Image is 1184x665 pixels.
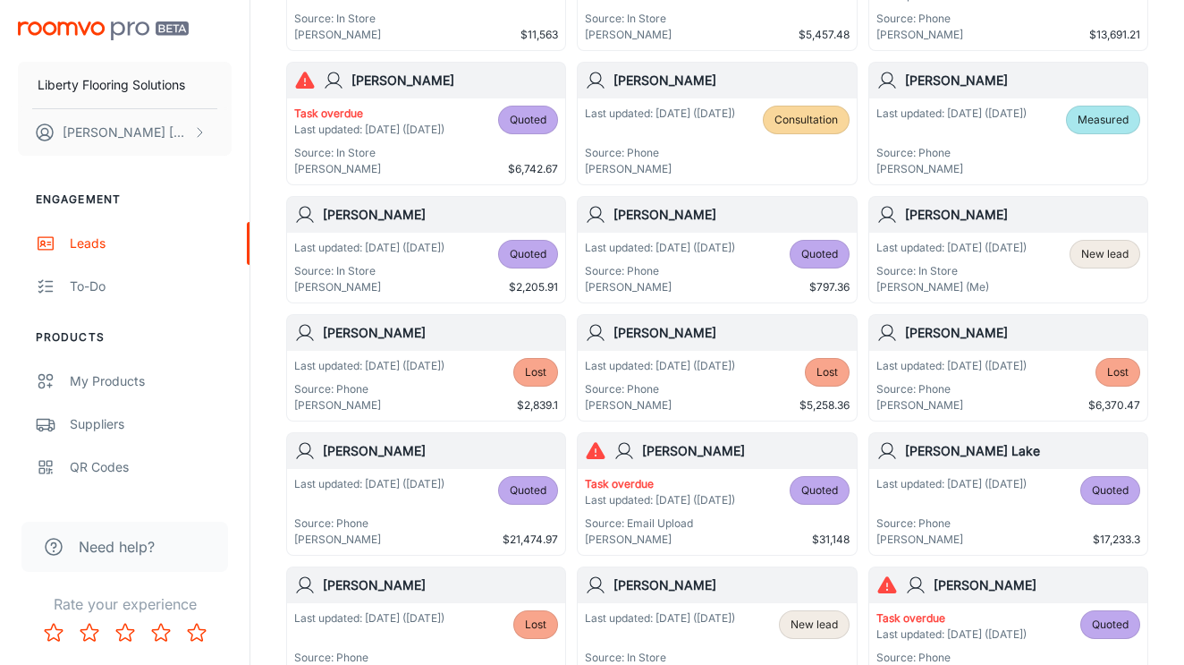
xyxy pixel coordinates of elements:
[585,145,735,161] p: Source: Phone
[585,279,735,295] p: [PERSON_NAME]
[876,532,1027,548] p: [PERSON_NAME]
[63,123,189,142] p: [PERSON_NAME] [PERSON_NAME]
[577,62,857,185] a: [PERSON_NAME]Last updated: [DATE] ([DATE])Source: Phone[PERSON_NAME]Consultation
[1089,27,1140,43] span: $13,691.21
[577,196,857,303] a: [PERSON_NAME]Last updated: [DATE] ([DATE])Source: Phone[PERSON_NAME]Quoted$797.36
[286,196,566,303] a: [PERSON_NAME]Last updated: [DATE] ([DATE])Source: In Store[PERSON_NAME]Quoted$2,205.91
[774,112,838,128] span: Consultation
[510,246,546,262] span: Quoted
[294,122,444,138] p: Last updated: [DATE] ([DATE])
[72,615,107,651] button: Rate 2 star
[905,205,1140,225] h6: [PERSON_NAME]
[510,482,546,499] span: Quoted
[294,610,444,627] p: Last updated: [DATE] ([DATE])
[816,364,838,380] span: Lost
[868,62,1148,185] a: [PERSON_NAME]Last updated: [DATE] ([DATE])Source: Phone[PERSON_NAME]Measured
[876,240,1027,256] p: Last updated: [DATE] ([DATE])
[508,161,558,177] span: $6,742.67
[36,615,72,651] button: Rate 1 star
[294,161,444,177] p: [PERSON_NAME]
[876,279,1027,295] p: [PERSON_NAME] (Me)
[294,27,444,43] p: [PERSON_NAME]
[323,575,558,595] h6: [PERSON_NAME]
[323,205,558,225] h6: [PERSON_NAME]
[1093,532,1140,548] span: $17,233.3
[1088,397,1140,413] span: $6,370.47
[876,476,1027,492] p: Last updated: [DATE] ([DATE])
[642,441,849,461] h6: [PERSON_NAME]
[143,615,179,651] button: Rate 4 star
[294,358,444,374] p: Last updated: [DATE] ([DATE])
[18,62,232,108] button: Liberty Flooring Solutions
[70,371,232,391] div: My Products
[613,71,849,90] h6: [PERSON_NAME]
[585,397,735,413] p: [PERSON_NAME]
[585,492,735,508] p: Last updated: [DATE] ([DATE])
[934,575,1140,595] h6: [PERSON_NAME]
[1092,617,1129,633] span: Quoted
[503,532,558,548] span: $21,474.97
[585,610,735,627] p: Last updated: [DATE] ([DATE])
[876,11,1027,27] p: Source: Phone
[876,161,1027,177] p: [PERSON_NAME]
[801,246,838,262] span: Quoted
[585,358,735,374] p: Last updated: [DATE] ([DATE])
[613,323,849,343] h6: [PERSON_NAME]
[14,593,235,615] p: Rate your experience
[799,397,850,413] span: $5,258.36
[18,109,232,156] button: [PERSON_NAME] [PERSON_NAME]
[286,432,566,556] a: [PERSON_NAME]Last updated: [DATE] ([DATE])Source: Phone[PERSON_NAME]Quoted$21,474.97
[876,627,1027,643] p: Last updated: [DATE] ([DATE])
[294,532,444,548] p: [PERSON_NAME]
[876,610,1027,627] p: Task overdue
[525,364,546,380] span: Lost
[585,263,735,279] p: Source: Phone
[70,457,232,477] div: QR Codes
[585,106,735,122] p: Last updated: [DATE] ([DATE])
[799,27,850,43] span: $5,457.48
[876,381,1027,397] p: Source: Phone
[525,617,546,633] span: Lost
[323,441,558,461] h6: [PERSON_NAME]
[791,617,838,633] span: New lead
[294,397,444,413] p: [PERSON_NAME]
[1081,246,1129,262] span: New lead
[294,476,444,492] p: Last updated: [DATE] ([DATE])
[585,476,735,492] p: Task overdue
[905,441,1140,461] h6: [PERSON_NAME] Lake
[585,381,735,397] p: Source: Phone
[585,240,735,256] p: Last updated: [DATE] ([DATE])
[323,323,558,343] h6: [PERSON_NAME]
[294,240,444,256] p: Last updated: [DATE] ([DATE])
[294,106,444,122] p: Task overdue
[812,532,850,548] span: $31,148
[18,21,189,40] img: Roomvo PRO Beta
[585,516,735,532] p: Source: Email Upload
[577,432,857,556] a: [PERSON_NAME]Task overdueLast updated: [DATE] ([DATE])Source: Email Upload[PERSON_NAME]Quoted$31,148
[577,314,857,422] a: [PERSON_NAME]Last updated: [DATE] ([DATE])Source: Phone[PERSON_NAME]Lost$5,258.36
[38,75,185,95] p: Liberty Flooring Solutions
[876,27,1027,43] p: [PERSON_NAME]
[876,397,1027,413] p: [PERSON_NAME]
[613,575,849,595] h6: [PERSON_NAME]
[294,516,444,532] p: Source: Phone
[868,314,1148,422] a: [PERSON_NAME]Last updated: [DATE] ([DATE])Source: Phone[PERSON_NAME]Lost$6,370.47
[585,27,735,43] p: [PERSON_NAME]
[613,205,849,225] h6: [PERSON_NAME]
[876,516,1027,532] p: Source: Phone
[510,112,546,128] span: Quoted
[809,279,850,295] span: $797.36
[905,323,1140,343] h6: [PERSON_NAME]
[1092,482,1129,499] span: Quoted
[294,381,444,397] p: Source: Phone
[876,106,1027,122] p: Last updated: [DATE] ([DATE])
[585,11,735,27] p: Source: In Store
[876,358,1027,374] p: Last updated: [DATE] ([DATE])
[868,196,1148,303] a: [PERSON_NAME]Last updated: [DATE] ([DATE])Source: In Store[PERSON_NAME] (Me)New lead
[294,145,444,161] p: Source: In Store
[294,11,444,27] p: Source: In Store
[509,279,558,295] span: $2,205.91
[107,615,143,651] button: Rate 3 star
[868,432,1148,556] a: [PERSON_NAME] LakeLast updated: [DATE] ([DATE])Source: Phone[PERSON_NAME]Quoted$17,233.3
[517,397,558,413] span: $2,839.1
